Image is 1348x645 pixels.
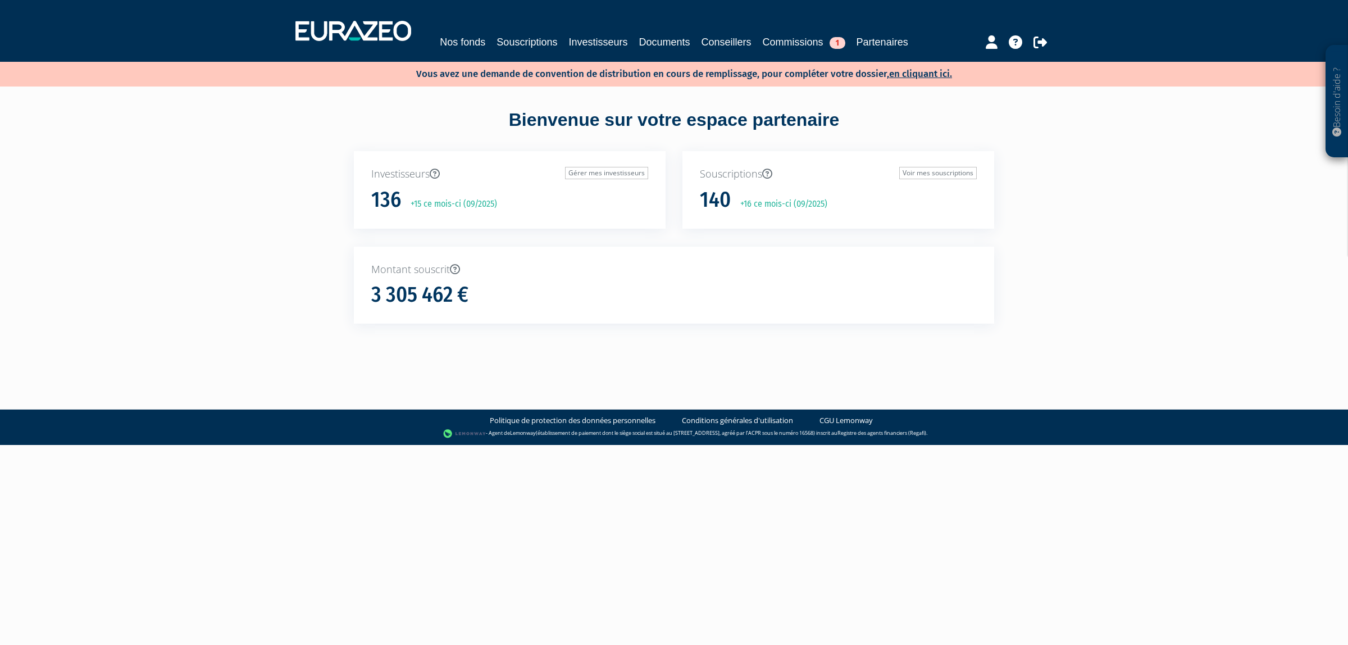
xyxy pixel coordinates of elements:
[830,37,845,49] span: 1
[565,167,648,179] a: Gérer mes investisseurs
[403,198,497,211] p: +15 ce mois-ci (09/2025)
[371,188,401,212] h1: 136
[568,34,627,50] a: Investisseurs
[732,198,827,211] p: +16 ce mois-ci (09/2025)
[702,34,752,50] a: Conseillers
[510,430,536,437] a: Lemonway
[11,428,1337,439] div: - Agent de (établissement de paiement dont le siège social est situé au [STREET_ADDRESS], agréé p...
[1331,51,1344,152] p: Besoin d'aide ?
[497,34,557,50] a: Souscriptions
[819,415,873,426] a: CGU Lemonway
[443,428,486,439] img: logo-lemonway.png
[345,107,1003,151] div: Bienvenue sur votre espace partenaire
[490,415,655,426] a: Politique de protection des données personnelles
[371,262,977,277] p: Montant souscrit
[639,34,690,50] a: Documents
[899,167,977,179] a: Voir mes souscriptions
[384,65,952,81] p: Vous avez une demande de convention de distribution en cours de remplissage, pour compléter votre...
[889,68,952,80] a: en cliquant ici.
[440,34,485,50] a: Nos fonds
[371,283,468,307] h1: 3 305 462 €
[837,430,926,437] a: Registre des agents financiers (Regafi)
[295,21,411,41] img: 1732889491-logotype_eurazeo_blanc_rvb.png
[700,188,731,212] h1: 140
[857,34,908,50] a: Partenaires
[371,167,648,181] p: Investisseurs
[682,415,793,426] a: Conditions générales d'utilisation
[763,34,845,50] a: Commissions1
[700,167,977,181] p: Souscriptions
